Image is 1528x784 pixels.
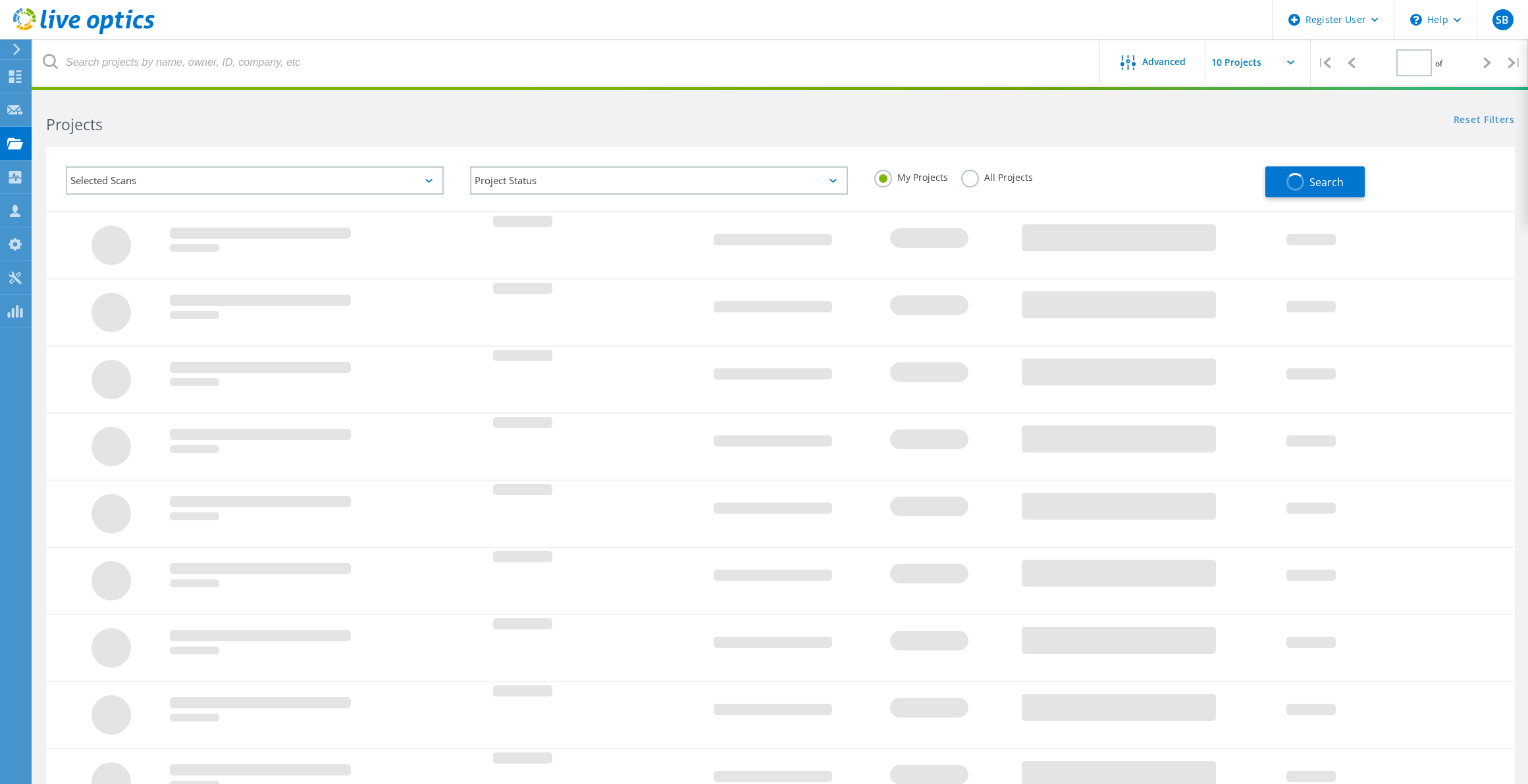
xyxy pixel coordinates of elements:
span: Search [1309,175,1344,189]
span: SB [1496,14,1509,25]
label: My Projects [874,170,948,182]
div: | [1311,39,1338,86]
input: Search projects by name, owner, ID, company, etc [33,39,1101,86]
div: Selected Scans [66,166,444,195]
span: Advanced [1142,57,1186,66]
a: Live Optics Dashboard [13,28,155,37]
div: Project Status [470,166,848,195]
label: All Projects [961,170,1033,182]
button: Search [1265,166,1365,197]
b: Projects [46,114,103,135]
div: | [1501,39,1528,86]
span: of [1435,58,1442,69]
a: Reset Filters [1454,115,1515,126]
svg: \n [1410,14,1422,26]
